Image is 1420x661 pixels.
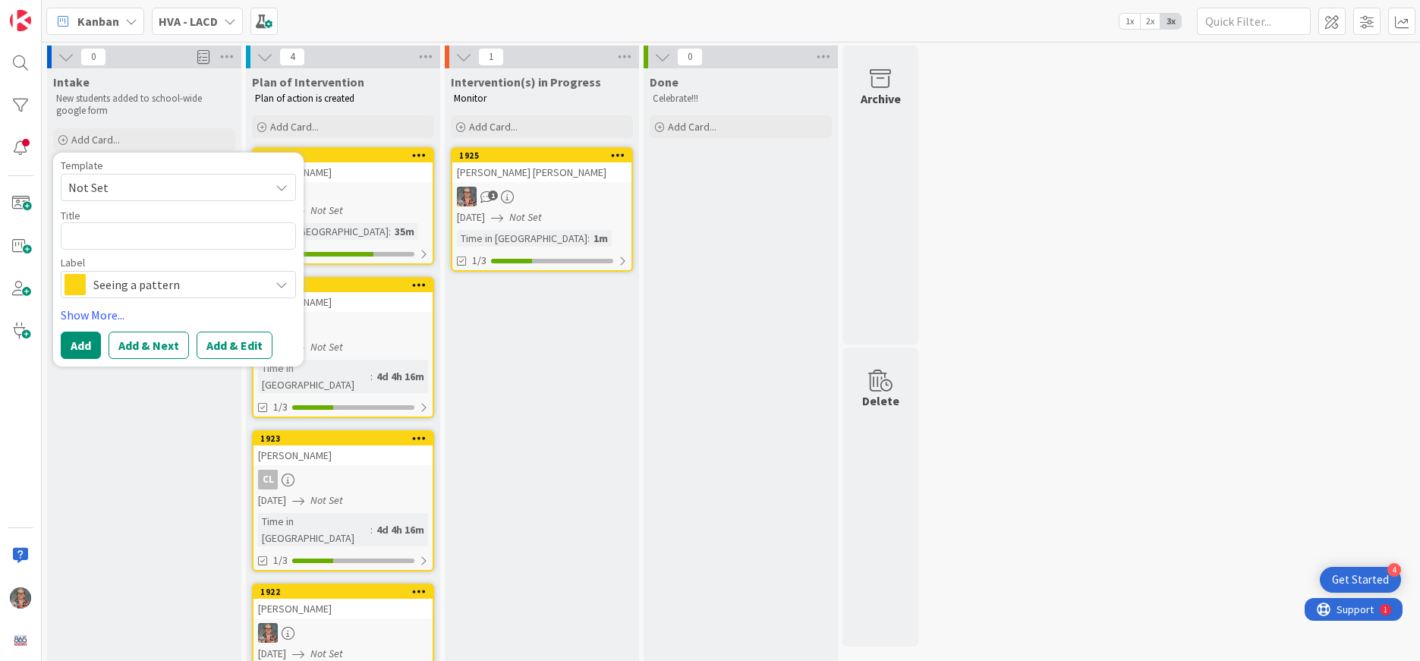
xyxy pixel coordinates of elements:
div: 1m [590,230,612,247]
span: Plan of Intervention [252,74,364,90]
span: Not Set [68,178,258,197]
span: Monitor [454,92,486,105]
div: 1922[PERSON_NAME] [253,585,433,619]
div: Delete [862,392,899,410]
div: [PERSON_NAME] [253,292,433,312]
div: [PERSON_NAME] [253,445,433,465]
div: 1925[PERSON_NAME] [PERSON_NAME] [452,149,631,182]
a: 1923[PERSON_NAME]CL[DATE]Not SetTime in [GEOGRAPHIC_DATA]:4d 4h 16m1/3 [252,430,434,571]
a: 1924[PERSON_NAME]AD[DATE]Not SetTime in [GEOGRAPHIC_DATA]:4d 4h 16m1/3 [252,277,434,418]
div: AD [253,316,433,336]
div: [PERSON_NAME] [PERSON_NAME] [452,162,631,182]
img: AD [457,187,477,206]
span: Intervention(s) in Progress [451,74,601,90]
div: 1923[PERSON_NAME] [253,432,433,465]
div: 1 [79,6,83,18]
div: 35m [391,223,418,240]
span: 0 [80,48,106,66]
p: New students added to school-wide google form [56,93,232,118]
span: 1x [1119,14,1140,29]
input: Quick Filter... [1197,8,1311,35]
span: [DATE] [258,493,286,508]
div: 1923 [260,433,433,444]
span: 3x [1160,14,1181,29]
div: Open Get Started checklist, remaining modules: 4 [1320,567,1401,593]
div: 1924[PERSON_NAME] [253,279,433,312]
span: : [370,368,373,385]
button: Add & Next [109,332,189,359]
a: 1925[PERSON_NAME] [PERSON_NAME]AD[DATE]Not SetTime in [GEOGRAPHIC_DATA]:1m1/3 [451,147,633,272]
span: 1 [488,190,498,200]
span: 0 [677,48,703,66]
div: 1924 [253,279,433,292]
div: 1925 [452,149,631,162]
div: 4d 4h 16m [373,521,428,538]
span: 4 [279,48,305,66]
span: Intake [53,74,90,90]
div: AD [452,187,631,206]
div: 4 [1387,563,1401,577]
img: AD [258,623,278,643]
div: 1922 [260,587,433,597]
p: Celebrate!!! [653,93,829,105]
button: Add & Edit [197,332,272,359]
div: CL [253,470,433,489]
div: 4d 4h 16m [373,368,428,385]
div: 2013 [260,150,433,161]
span: Add Card... [71,133,120,146]
div: 1922 [253,585,433,599]
div: AD [253,623,433,643]
img: Visit kanbanzone.com [10,10,31,31]
span: Kanban [77,12,119,30]
i: Not Set [310,203,343,217]
span: Add Card... [469,120,518,134]
div: 1924 [260,280,433,291]
i: Not Set [310,493,343,507]
span: Add Card... [668,120,716,134]
span: 1/3 [273,552,288,568]
span: Plan of action is created [255,92,354,105]
a: 2013[PERSON_NAME][DATE]Not SetTime in [GEOGRAPHIC_DATA]:35m2/3 [252,147,434,265]
span: [DATE] [457,209,485,225]
div: 1923 [253,432,433,445]
span: : [370,521,373,538]
div: [PERSON_NAME] [253,162,433,182]
i: Not Set [509,210,542,224]
span: Support [32,2,69,20]
span: 1/3 [273,399,288,415]
a: Show More... [61,306,296,324]
i: Not Set [310,340,343,354]
button: Add [61,332,101,359]
span: 1 [478,48,504,66]
span: 1/3 [472,253,486,269]
span: Template [61,160,103,171]
span: 2x [1140,14,1160,29]
div: Time in [GEOGRAPHIC_DATA] [457,230,587,247]
div: Archive [861,90,901,108]
div: Time in [GEOGRAPHIC_DATA] [258,513,370,546]
div: 2013[PERSON_NAME] [253,149,433,182]
div: Time in [GEOGRAPHIC_DATA] [258,223,389,240]
span: : [389,223,391,240]
div: 1925 [459,150,631,161]
b: HVA - LACD [159,14,218,29]
div: Time in [GEOGRAPHIC_DATA] [258,360,370,393]
div: Get Started [1332,572,1389,587]
span: Done [650,74,679,90]
span: : [587,230,590,247]
i: Not Set [310,647,343,660]
label: Title [61,209,80,222]
div: [PERSON_NAME] [253,599,433,619]
span: Label [61,257,85,268]
img: avatar [10,630,31,651]
span: Seeing a pattern [93,274,262,295]
div: 2013 [253,149,433,162]
img: AD [10,587,31,609]
span: Add Card... [270,120,319,134]
div: CL [258,470,278,489]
